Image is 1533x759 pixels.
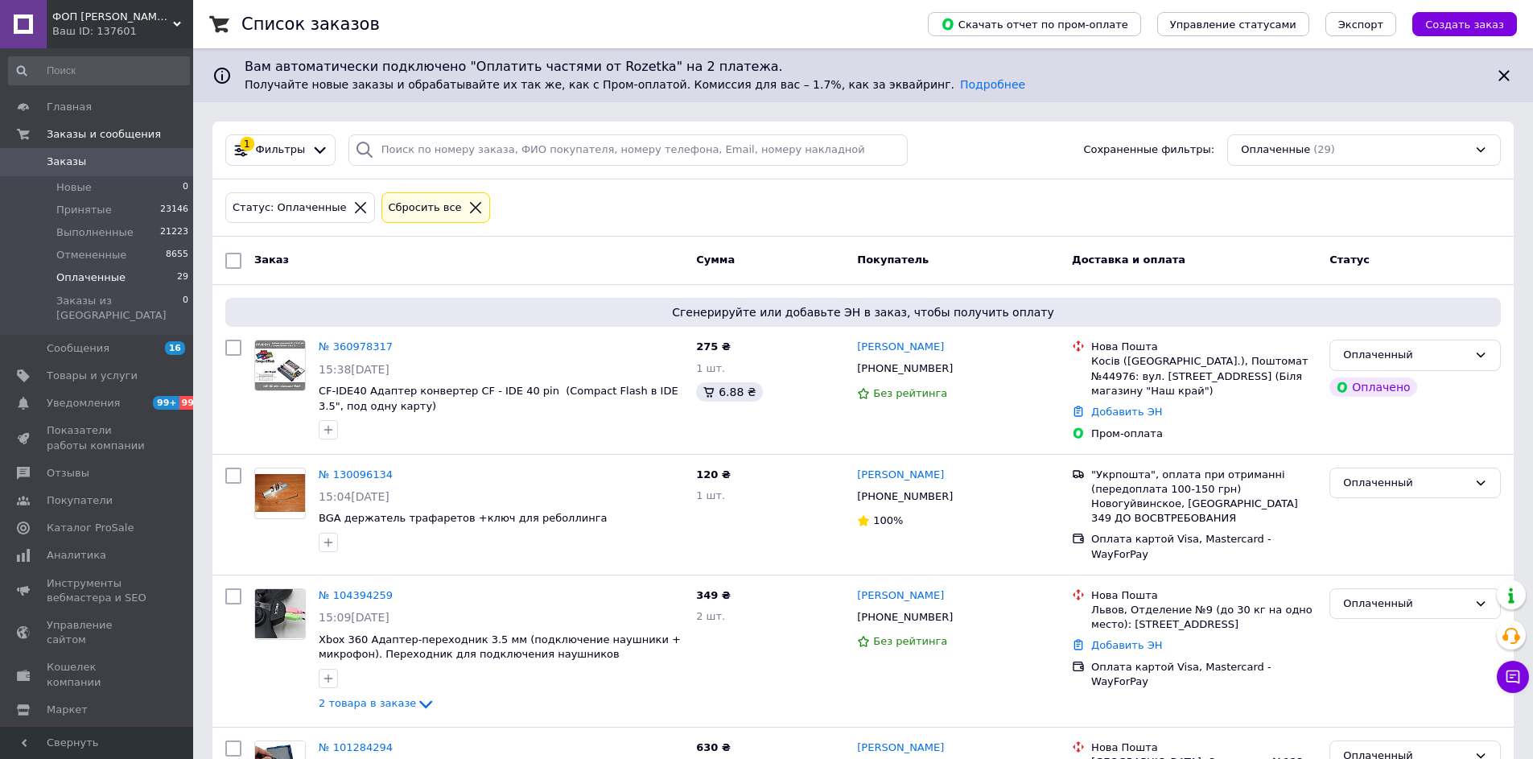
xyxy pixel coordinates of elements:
span: 0 [183,180,188,195]
button: Экспорт [1325,12,1396,36]
div: Оплата картой Visa, Mastercard - WayForPay [1091,532,1317,561]
div: Оплаченный [1343,596,1468,613]
span: Каталог ProSale [47,521,134,535]
span: Главная [47,100,92,114]
span: 630 ₴ [696,741,731,753]
span: Сумма [696,254,735,266]
a: [PERSON_NAME] [857,588,944,604]
div: 6.88 ₴ [696,382,762,402]
div: Нова Пошта [1091,740,1317,755]
span: 275 ₴ [696,340,731,353]
a: № 101284294 [319,741,393,753]
span: 2 шт. [696,610,725,622]
span: Без рейтинга [873,635,947,647]
span: Сгенерируйте или добавьте ЭН в заказ, чтобы получить оплату [232,304,1494,320]
a: Фото товару [254,340,306,391]
span: Заказ [254,254,289,266]
a: Фото товару [254,468,306,519]
span: Отзывы [47,466,89,481]
span: Новые [56,180,92,195]
button: Чат с покупателем [1497,661,1529,693]
span: Уведомления [47,396,120,410]
div: Оплаченный [1343,475,1468,492]
a: CF-IDE40 Адаптер конвертер CF - IDE 40 pin (Compact Flash в IDE 3.5", под одну карту) [319,385,678,412]
input: Поиск [8,56,190,85]
span: 349 ₴ [696,589,731,601]
div: 1 [240,137,254,151]
span: 100% [873,514,903,526]
a: № 104394259 [319,589,393,601]
button: Скачать отчет по пром-оплате [928,12,1141,36]
span: [PHONE_NUMBER] [857,611,953,623]
span: 0 [183,294,188,323]
div: Ваш ID: 137601 [52,24,193,39]
span: ФОП Носуль С. А. работает nosul.com.ua [52,10,173,24]
span: Оплаченные [1241,142,1310,158]
span: 2 товара в заказе [319,697,416,709]
a: Xbox 360 Адаптер-переходник 3.5 мм (подключение наушники + микрофон). Переходник для подключения ... [319,633,681,675]
div: Статус: Оплаченные [229,200,350,217]
span: [PHONE_NUMBER] [857,362,953,374]
span: Показатели работы компании [47,423,149,452]
div: Нова Пошта [1091,340,1317,354]
span: Покупатели [47,493,113,508]
span: Доставка и оплата [1072,254,1185,266]
div: Новогуйвинское, [GEOGRAPHIC_DATA] 349 ДО ВОСВТРЕБОВАНИЯ [1091,497,1317,526]
div: Львов, Отделение №9 (до 30 кг на одно место): [STREET_ADDRESS] [1091,603,1317,632]
button: Управление статусами [1157,12,1309,36]
span: Статус [1329,254,1370,266]
span: Фильтры [256,142,306,158]
span: Товары и услуги [47,369,138,383]
span: Кошелек компании [47,660,149,689]
span: 99+ [179,396,206,410]
a: № 360978317 [319,340,393,353]
span: [PHONE_NUMBER] [857,490,953,502]
div: Сбросить все [385,200,465,217]
span: Управление сайтом [47,618,149,647]
div: Нова Пошта [1091,588,1317,603]
div: Оплачено [1329,377,1416,397]
span: Управление статусами [1170,19,1296,31]
span: Экспорт [1338,19,1383,31]
input: Поиск по номеру заказа, ФИО покупателя, номеру телефона, Email, номеру накладной [348,134,909,166]
span: Оплаченные [56,270,126,285]
a: [PERSON_NAME] [857,468,944,483]
span: 21223 [160,225,188,240]
a: Фото товару [254,588,306,640]
span: Получайте новые заказы и обрабатывайте их так же, как с Пром-оплатой. Комиссия для вас – 1.7%, ка... [245,78,1025,91]
span: 29 [177,270,188,285]
a: Добавить ЭН [1091,406,1162,418]
span: Сообщения [47,341,109,356]
a: 2 товара в заказе [319,697,435,709]
a: Подробнее [960,78,1025,91]
span: Покупатель [857,254,929,266]
span: 15:04[DATE] [319,490,389,503]
a: [PERSON_NAME] [857,340,944,355]
span: 23146 [160,203,188,217]
span: Выполненные [56,225,134,240]
span: Аналитика [47,548,106,563]
div: "Укрпошта", оплата при отриманні (передоплата 100-150 грн) [1091,468,1317,497]
span: Принятые [56,203,112,217]
span: Скачать отчет по пром-оплате [941,17,1128,31]
span: Отмененные [56,248,126,262]
span: 15:09[DATE] [319,611,389,624]
a: № 130096134 [319,468,393,481]
a: [PERSON_NAME] [857,740,944,756]
span: 1 шт. [696,362,725,374]
span: Маркет [47,703,88,717]
span: 120 ₴ [696,468,731,481]
div: Оплаченный [1343,347,1468,364]
h1: Список заказов [241,14,380,34]
span: Заказы и сообщения [47,127,161,142]
a: Создать заказ [1396,18,1517,30]
a: Добавить ЭН [1091,639,1162,651]
div: Пром-оплата [1091,427,1317,441]
div: Косів ([GEOGRAPHIC_DATA].), Поштомат №44976: вул. [STREET_ADDRESS] (Біля магазину "Наш край") [1091,354,1317,398]
a: BGA держатель трафаретов +ключ для реболлинга [319,512,607,524]
span: 8655 [166,248,188,262]
button: Создать заказ [1412,12,1517,36]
